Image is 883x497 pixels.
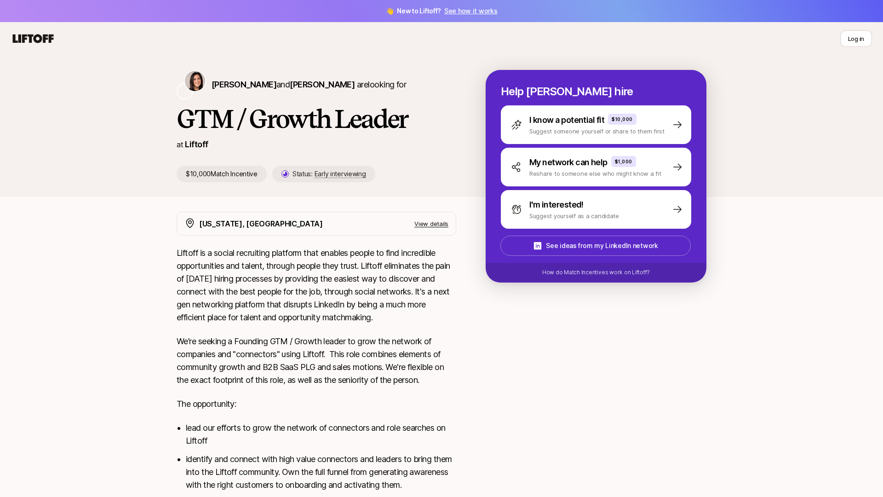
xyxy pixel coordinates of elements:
[177,335,456,387] p: We’re seeking a Founding GTM / Growth leader to grow the network of companies and "connectors" us...
[212,78,406,91] p: are looking for
[315,170,366,178] span: Early interviewing
[290,80,355,89] span: [PERSON_NAME]
[177,247,456,324] p: Liftoff is a social recruiting platform that enables people to find incredible opportunities and ...
[386,6,498,17] span: 👋 New to Liftoff?
[542,268,650,277] p: How do Match Incentives work on Liftoff?
[186,422,456,447] li: lead our efforts to grow the network of connectors and role searches on Liftoff
[615,158,632,165] p: $1,000
[529,127,665,136] p: Suggest someone yourself or share to them first
[292,168,366,179] p: Status:
[529,211,619,220] p: Suggest yourself as a candidate
[177,166,267,182] p: $10,000 Match Incentive
[185,139,208,149] a: Liftoff
[612,116,633,123] p: $10,000
[529,169,661,178] p: Reshare to someone else who might know a fit
[177,139,183,150] p: at
[186,453,456,491] li: identify and connect with high value connectors and leaders to bring them into the Liftoff commun...
[501,85,691,98] p: Help [PERSON_NAME] hire
[529,114,604,127] p: I know a potential fit
[414,219,448,228] p: View details
[185,71,205,91] img: Eleanor Morgan
[840,30,872,47] button: Log in
[177,105,456,133] h1: GTM / Growth Leader
[529,198,584,211] p: I'm interested!
[199,218,323,230] p: [US_STATE], [GEOGRAPHIC_DATA]
[212,80,276,89] span: [PERSON_NAME]
[444,7,498,15] a: See how it works
[546,240,658,251] p: See ideas from my LinkedIn network
[500,236,691,256] button: See ideas from my LinkedIn network
[276,80,355,89] span: and
[529,156,608,169] p: My network can help
[177,398,456,410] p: The opportunity:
